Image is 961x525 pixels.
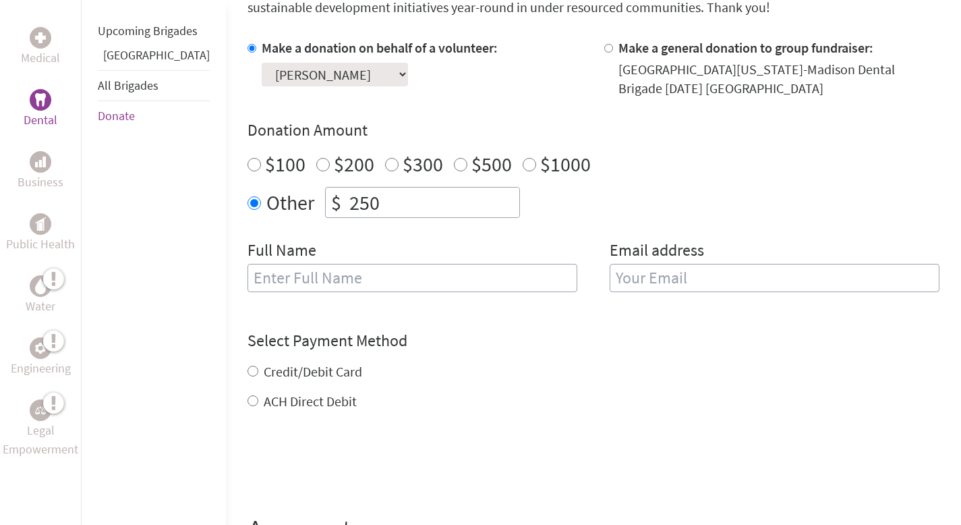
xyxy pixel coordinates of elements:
[30,275,51,297] div: Water
[247,119,939,141] h4: Donation Amount
[98,108,135,123] a: Donate
[30,27,51,49] div: Medical
[247,240,316,264] label: Full Name
[403,151,443,177] label: $300
[35,32,46,43] img: Medical
[35,217,46,231] img: Public Health
[264,393,357,410] label: ACH Direct Debit
[6,213,75,254] a: Public HealthPublic Health
[24,111,57,130] p: Dental
[103,47,210,63] a: [GEOGRAPHIC_DATA]
[21,27,60,67] a: MedicalMedical
[266,187,314,218] label: Other
[3,421,78,459] p: Legal Empowerment
[35,278,46,294] img: Water
[30,213,51,235] div: Public Health
[264,363,362,380] label: Credit/Debit Card
[247,438,453,491] iframe: reCAPTCHA
[11,359,71,378] p: Engineering
[18,151,63,192] a: BusinessBusiness
[98,78,158,93] a: All Brigades
[610,240,704,264] label: Email address
[471,151,512,177] label: $500
[98,23,198,38] a: Upcoming Brigades
[326,188,347,217] div: $
[26,297,55,316] p: Water
[35,93,46,106] img: Dental
[3,399,78,459] a: Legal EmpowermentLegal Empowerment
[265,151,305,177] label: $100
[21,49,60,67] p: Medical
[347,188,519,217] input: Enter Amount
[18,173,63,192] p: Business
[24,89,57,130] a: DentalDental
[35,157,46,167] img: Business
[262,39,498,56] label: Make a donation on behalf of a volunteer:
[540,151,591,177] label: $1000
[247,330,939,352] h4: Select Payment Method
[618,39,873,56] label: Make a general donation to group fundraiser:
[30,89,51,111] div: Dental
[35,406,46,414] img: Legal Empowerment
[6,235,75,254] p: Public Health
[35,343,46,354] img: Engineering
[30,399,51,421] div: Legal Empowerment
[30,337,51,359] div: Engineering
[247,264,577,292] input: Enter Full Name
[98,70,210,101] li: All Brigades
[334,151,374,177] label: $200
[98,101,210,131] li: Donate
[26,275,55,316] a: WaterWater
[98,16,210,46] li: Upcoming Brigades
[618,60,939,98] div: [GEOGRAPHIC_DATA][US_STATE]-Madison Dental Brigade [DATE] [GEOGRAPHIC_DATA]
[610,264,939,292] input: Your Email
[30,151,51,173] div: Business
[11,337,71,378] a: EngineeringEngineering
[98,46,210,70] li: Guatemala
